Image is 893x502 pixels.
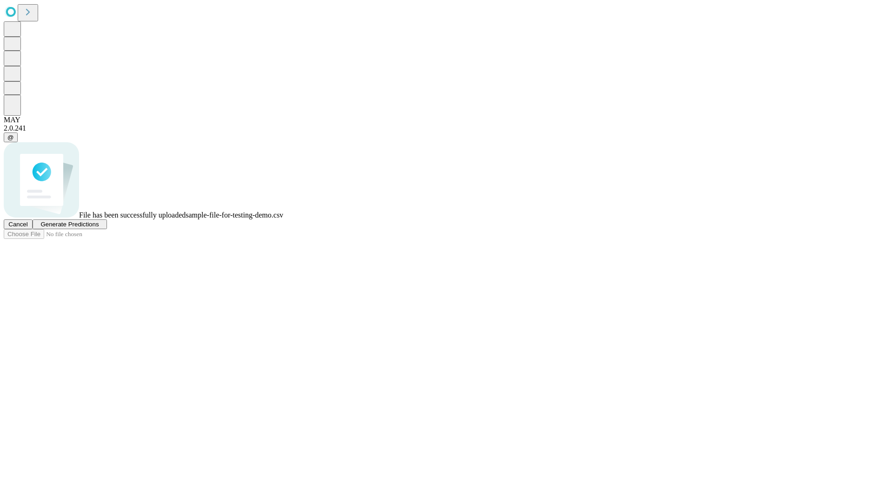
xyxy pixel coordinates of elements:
span: @ [7,134,14,141]
span: Cancel [8,221,28,228]
button: Cancel [4,219,33,229]
button: @ [4,132,18,142]
div: 2.0.241 [4,124,889,132]
span: sample-file-for-testing-demo.csv [186,211,283,219]
span: File has been successfully uploaded [79,211,186,219]
div: MAY [4,116,889,124]
button: Generate Predictions [33,219,107,229]
span: Generate Predictions [40,221,99,228]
